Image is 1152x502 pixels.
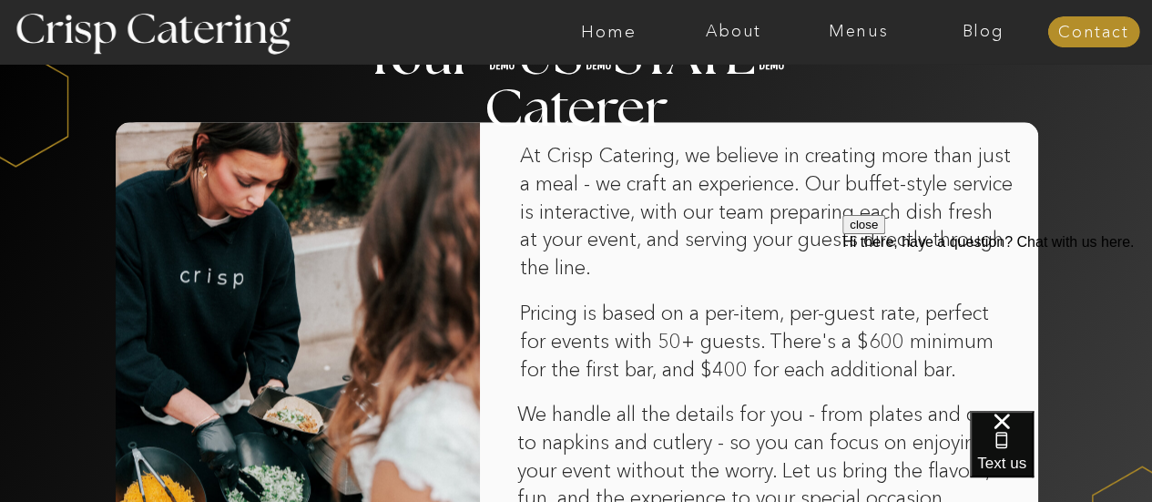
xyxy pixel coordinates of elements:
[520,300,1014,385] p: Pricing is based on a per-item, per-guest rate, perfect for events with 50+ guests. There's a $60...
[671,23,796,41] a: About
[842,215,1152,434] iframe: podium webchat widget prompt
[970,411,1152,502] iframe: podium webchat widget bubble
[921,23,1045,41] a: Blog
[520,142,1014,316] p: At Crisp Catering, we believe in creating more than just a meal - we craft an experience. Our buf...
[1047,24,1139,42] a: Contact
[546,23,671,41] a: Home
[796,23,921,41] a: Menus
[362,32,791,67] h2: Your [US_STATE] Caterer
